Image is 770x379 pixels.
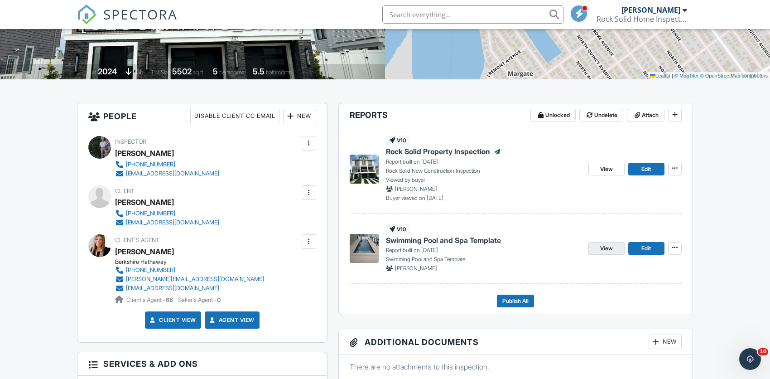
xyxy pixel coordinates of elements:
a: SPECTORA [77,12,178,31]
span: SPECTORA [103,5,178,24]
a: [EMAIL_ADDRESS][DOMAIN_NAME] [115,218,219,227]
h3: People [77,103,327,129]
span: Seller's Agent - [178,296,221,303]
a: Agent View [208,316,255,325]
div: New [649,335,682,349]
span: slab [133,69,143,76]
span: Lot Size [152,69,171,76]
div: [EMAIL_ADDRESS][DOMAIN_NAME] [126,285,219,292]
span: Client [115,188,135,194]
a: [EMAIL_ADDRESS][DOMAIN_NAME] [115,169,219,178]
div: [PHONE_NUMBER] [126,210,175,217]
div: New [283,109,316,123]
span: | [672,73,673,78]
div: [PERSON_NAME][EMAIL_ADDRESS][DOMAIN_NAME] [126,276,264,283]
a: Leaflet [650,73,670,78]
iframe: Intercom live chat [739,348,761,370]
a: © MapTiler [674,73,699,78]
span: Client's Agent [115,237,159,243]
p: There are no attachments to this inspection. [350,362,682,372]
span: sq.ft. [193,69,204,76]
div: [PHONE_NUMBER] [126,161,175,168]
span: bathrooms [266,69,292,76]
a: [PHONE_NUMBER] [115,160,219,169]
span: Built [87,69,96,76]
a: [PHONE_NUMBER] [115,209,219,218]
div: [PERSON_NAME] [115,195,174,209]
div: [EMAIL_ADDRESS][DOMAIN_NAME] [126,219,219,226]
a: [PERSON_NAME][EMAIL_ADDRESS][DOMAIN_NAME] [115,275,264,284]
input: Search everything... [382,5,563,24]
h3: Additional Documents [339,329,693,355]
span: bedrooms [219,69,244,76]
div: 2024 [98,67,117,76]
a: © OpenStreetMap contributors [700,73,768,78]
div: 5 [213,67,218,76]
div: Rock Solid Home Inspections, LLC [597,15,687,24]
img: The Best Home Inspection Software - Spectora [77,5,97,24]
span: 10 [758,348,768,355]
a: [PHONE_NUMBER] [115,266,264,275]
div: Disable Client CC Email [190,109,279,123]
div: [PERSON_NAME] [115,146,174,160]
div: [EMAIL_ADDRESS][DOMAIN_NAME] [126,170,219,177]
div: [PHONE_NUMBER] [126,267,175,274]
span: Client's Agent - [126,296,174,303]
a: [EMAIL_ADDRESS][DOMAIN_NAME] [115,284,264,293]
div: 5.5 [253,67,265,76]
div: [PERSON_NAME] [621,5,680,15]
div: Berkshire Hathaway [115,258,271,266]
span: Inspector [115,138,146,145]
h3: Services & Add ons [77,352,327,376]
strong: 0 [217,296,221,303]
a: [PERSON_NAME] [115,245,174,258]
strong: 68 [166,296,173,303]
a: Client View [148,316,196,325]
div: 5502 [172,67,192,76]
